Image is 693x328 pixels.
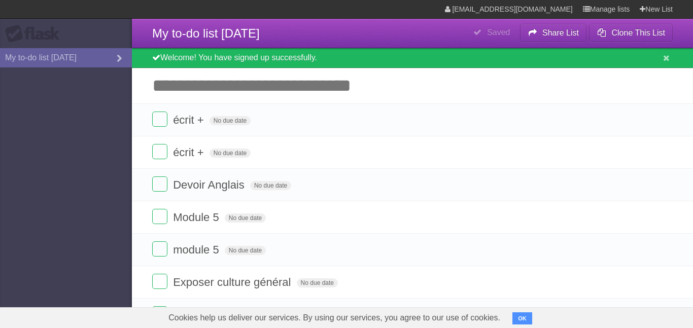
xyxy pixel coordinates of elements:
label: Done [152,306,167,321]
label: Done [152,274,167,289]
span: Cookies help us deliver our services. By using our services, you agree to our use of cookies. [158,308,510,328]
button: Clone This List [589,24,673,42]
span: No due date [210,149,251,158]
span: écrit + [173,146,206,159]
span: module 5 [173,243,222,256]
span: No due date [225,213,266,223]
label: Done [152,144,167,159]
span: No due date [250,181,291,190]
label: Done [152,112,167,127]
span: No due date [297,278,338,287]
span: Exposer culture général [173,276,293,288]
b: Saved [487,28,510,37]
span: No due date [210,116,251,125]
label: Done [152,209,167,224]
div: Welcome! You have signed up successfully. [132,48,693,68]
span: Devoir Anglais [173,178,247,191]
button: Share List [520,24,587,42]
span: No due date [225,246,266,255]
label: Done [152,176,167,192]
button: OK [512,312,532,324]
span: My to-do list [DATE] [152,26,260,40]
span: Module 5 [173,211,222,224]
b: Clone This List [611,28,665,37]
b: Share List [542,28,579,37]
label: Done [152,241,167,257]
span: écrit + [173,114,206,126]
div: Flask [5,25,66,43]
